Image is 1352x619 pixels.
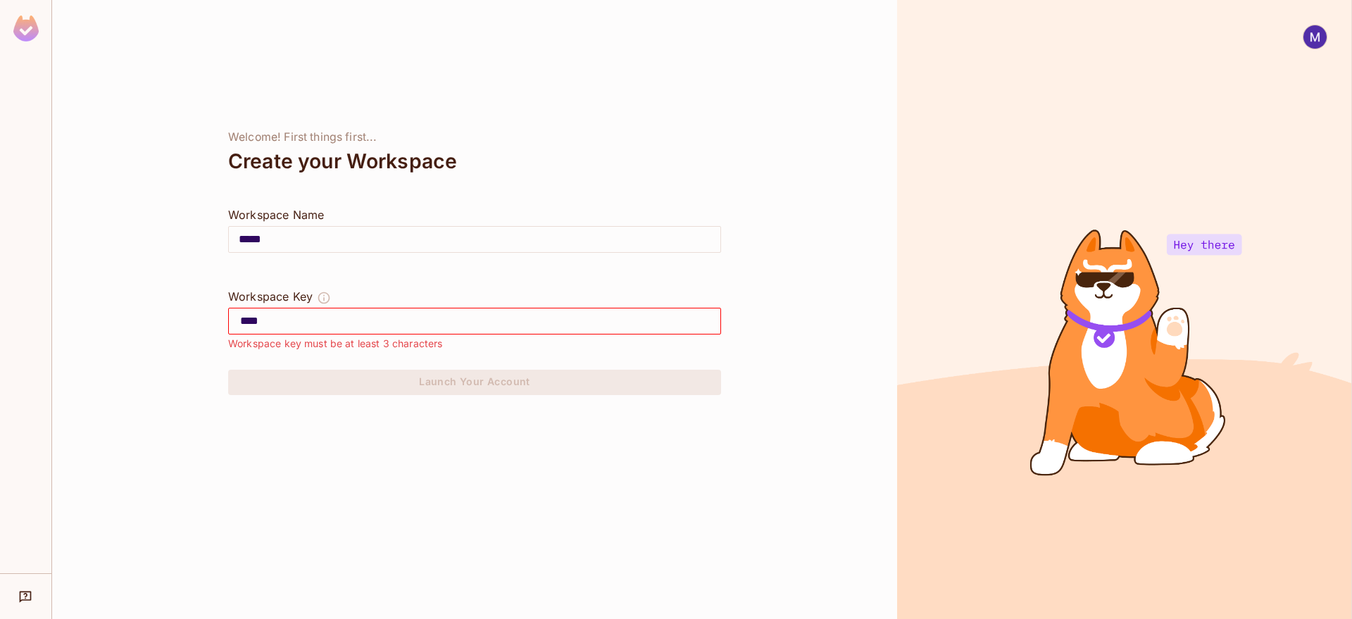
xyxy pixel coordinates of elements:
[317,288,331,308] button: The Workspace Key is unique, and serves as the identifier of your workspace.
[228,370,721,395] button: Launch Your Account
[10,582,42,611] div: Help & Updates
[13,15,39,42] img: SReyMgAAAABJRU5ErkJggg==
[228,336,721,351] div: Workspace key must be at least 3 characters
[228,130,721,144] div: Welcome! First things first...
[228,144,721,178] div: Create your Workspace
[228,206,721,223] div: Workspace Name
[228,288,313,305] div: Workspace Key
[1303,25,1327,49] img: Martin Gorostegui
